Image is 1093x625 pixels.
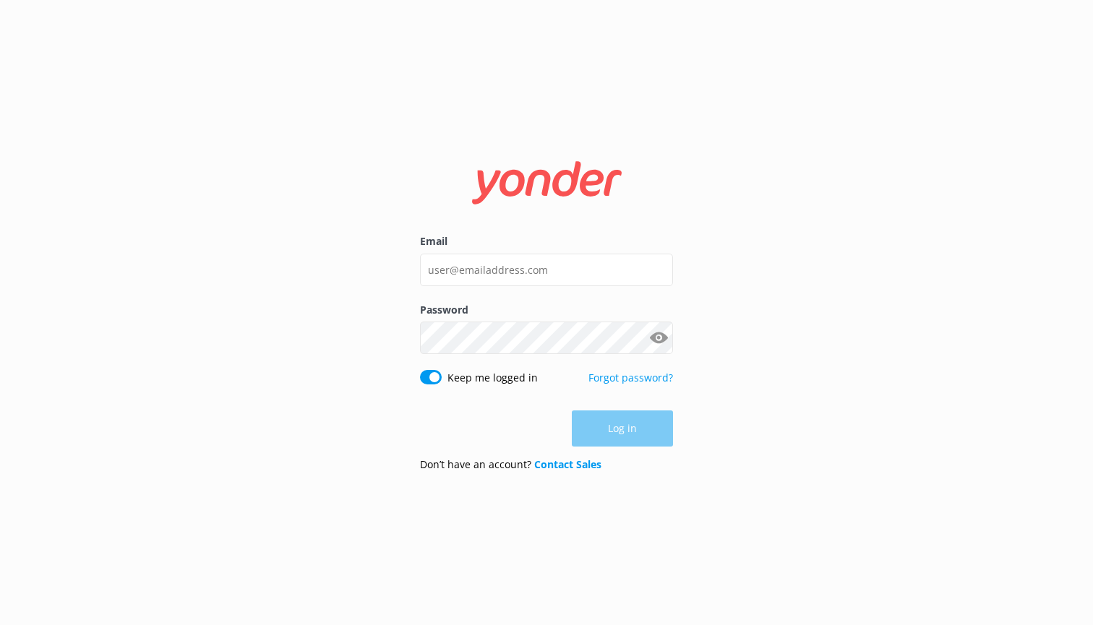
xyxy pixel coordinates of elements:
[534,457,601,471] a: Contact Sales
[420,233,673,249] label: Email
[420,254,673,286] input: user@emailaddress.com
[644,324,673,353] button: Show password
[588,371,673,384] a: Forgot password?
[447,370,538,386] label: Keep me logged in
[420,302,673,318] label: Password
[420,457,601,473] p: Don’t have an account?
